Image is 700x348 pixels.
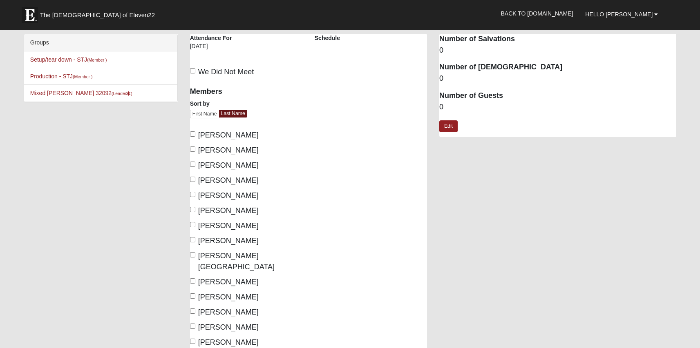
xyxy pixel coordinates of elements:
[198,252,275,271] span: [PERSON_NAME][GEOGRAPHIC_DATA]
[198,237,259,245] span: [PERSON_NAME]
[198,131,259,139] span: [PERSON_NAME]
[219,110,247,117] a: Last Name
[18,3,181,23] a: The [DEMOGRAPHIC_DATA] of Eleven22
[439,73,676,84] dd: 0
[190,237,195,242] input: [PERSON_NAME]
[73,74,92,79] small: (Member )
[198,222,259,230] span: [PERSON_NAME]
[30,90,132,96] a: Mixed [PERSON_NAME] 32092(Leader)
[190,110,219,118] a: First Name
[190,222,195,227] input: [PERSON_NAME]
[30,56,107,63] a: Setup/tear down - STJ(Member )
[40,11,155,19] span: The [DEMOGRAPHIC_DATA] of Eleven22
[585,11,653,18] span: Hello [PERSON_NAME]
[439,91,676,101] dt: Number of Guests
[190,131,195,137] input: [PERSON_NAME]
[190,278,195,284] input: [PERSON_NAME]
[30,73,93,80] a: Production - STJ(Member )
[87,58,107,62] small: (Member )
[198,308,259,316] span: [PERSON_NAME]
[198,68,254,76] span: We Did Not Meet
[112,91,132,96] small: (Leader )
[439,120,458,132] a: Edit
[198,206,259,215] span: [PERSON_NAME]
[190,207,195,212] input: [PERSON_NAME]
[190,42,240,56] div: [DATE]
[315,34,340,42] label: Schedule
[190,100,210,108] label: Sort by
[22,7,38,23] img: Eleven22 logo
[190,177,195,182] input: [PERSON_NAME]
[439,102,676,113] dd: 0
[190,293,195,299] input: [PERSON_NAME]
[439,62,676,73] dt: Number of [DEMOGRAPHIC_DATA]
[190,162,195,167] input: [PERSON_NAME]
[198,161,259,169] span: [PERSON_NAME]
[24,34,177,51] div: Groups
[190,34,232,42] label: Attendance For
[190,146,195,152] input: [PERSON_NAME]
[198,278,259,286] span: [PERSON_NAME]
[198,293,259,301] span: [PERSON_NAME]
[190,252,195,257] input: [PERSON_NAME][GEOGRAPHIC_DATA]
[579,4,664,24] a: Hello [PERSON_NAME]
[190,87,302,96] h4: Members
[190,192,195,197] input: [PERSON_NAME]
[190,324,195,329] input: [PERSON_NAME]
[198,176,259,184] span: [PERSON_NAME]
[439,34,676,44] dt: Number of Salvations
[190,308,195,314] input: [PERSON_NAME]
[190,68,195,73] input: We Did Not Meet
[198,323,259,331] span: [PERSON_NAME]
[439,45,676,56] dd: 0
[198,146,259,154] span: [PERSON_NAME]
[494,3,579,24] a: Back to [DOMAIN_NAME]
[198,191,259,199] span: [PERSON_NAME]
